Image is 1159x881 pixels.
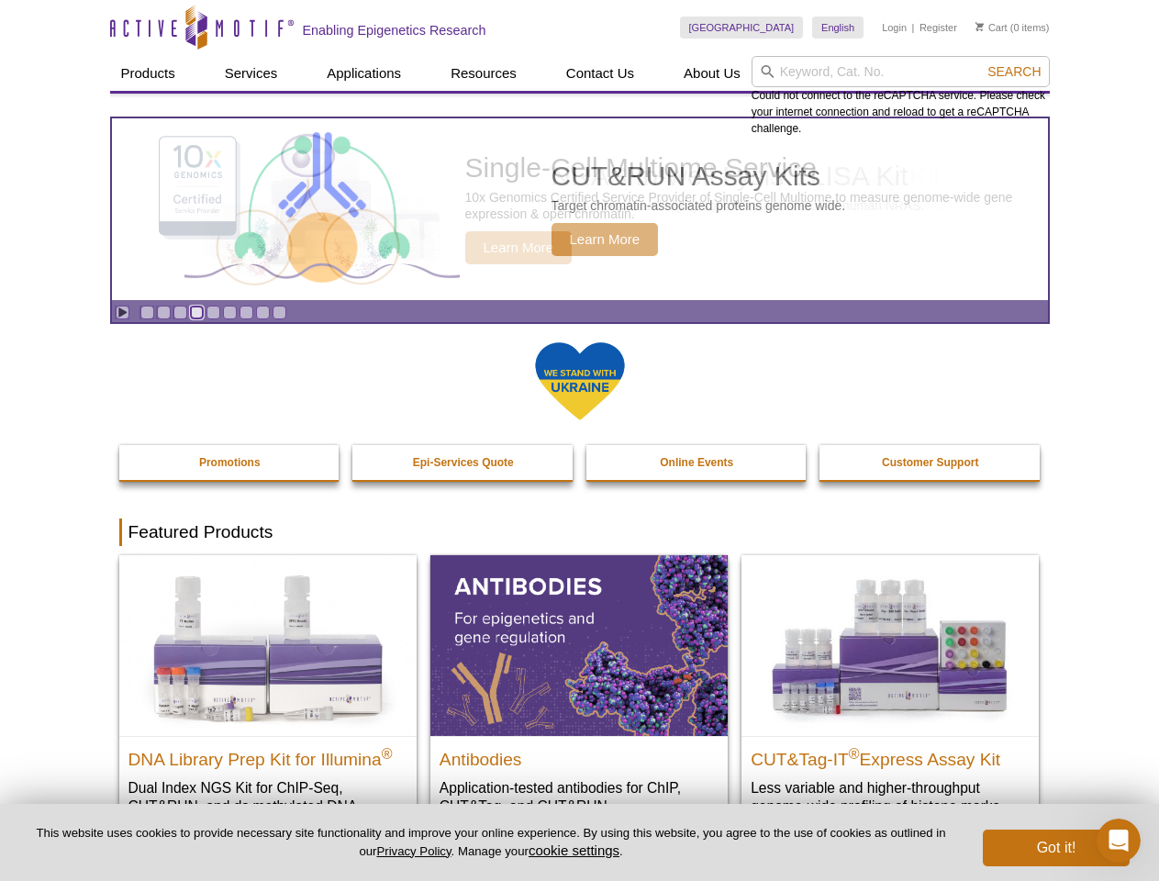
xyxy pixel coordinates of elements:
h2: Featured Products [119,519,1041,546]
p: Target chromatin-associated proteins genome wide. [552,197,846,214]
p: Dual Index NGS Kit for ChIP-Seq, CUT&RUN, and ds methylated DNA assays. [128,778,407,834]
iframe: Intercom live chat [1097,819,1141,863]
a: About Us [673,56,752,91]
img: CUT&Tag-IT® Express Assay Kit [741,555,1039,735]
a: English [812,17,864,39]
a: Go to slide 3 [173,306,187,319]
a: Register [919,21,957,34]
img: CUT&RUN Assay Kits [184,126,460,294]
h2: CUT&RUN Assay Kits [552,162,846,190]
a: Products [110,56,186,91]
a: Epi-Services Quote [352,445,574,480]
a: Login [882,21,907,34]
a: CUT&RUN Assay Kits CUT&RUN Assay Kits Target chromatin-associated proteins genome wide. Learn More [112,118,1048,300]
a: Go to slide 4 [190,306,204,319]
a: All Antibodies Antibodies Application-tested antibodies for ChIP, CUT&Tag, and CUT&RUN. [430,555,728,833]
a: Go to slide 5 [206,306,220,319]
input: Keyword, Cat. No. [752,56,1050,87]
div: Could not connect to the reCAPTCHA service. Please check your internet connection and reload to g... [752,56,1050,137]
a: Go to slide 9 [273,306,286,319]
a: [GEOGRAPHIC_DATA] [680,17,804,39]
a: CUT&Tag-IT® Express Assay Kit CUT&Tag-IT®Express Assay Kit Less variable and higher-throughput ge... [741,555,1039,833]
a: Cart [975,21,1008,34]
li: (0 items) [975,17,1050,39]
h2: Antibodies [440,742,719,769]
h2: DNA Library Prep Kit for Illumina [128,742,407,769]
a: Resources [440,56,528,91]
article: CUT&RUN Assay Kits [112,118,1048,300]
span: Learn More [552,223,659,256]
p: Application-tested antibodies for ChIP, CUT&Tag, and CUT&RUN. [440,778,719,816]
a: Go to slide 8 [256,306,270,319]
a: Promotions [119,445,341,480]
span: Search [987,64,1041,79]
button: Search [982,63,1046,80]
a: Toggle autoplay [116,306,129,319]
a: Customer Support [819,445,1042,480]
h2: Enabling Epigenetics Research [303,22,486,39]
img: All Antibodies [430,555,728,735]
img: DNA Library Prep Kit for Illumina [119,555,417,735]
a: Privacy Policy [376,844,451,858]
sup: ® [382,745,393,761]
a: Contact Us [555,56,645,91]
p: This website uses cookies to provide necessary site functionality and improve your online experie... [29,825,953,860]
h2: CUT&Tag-IT Express Assay Kit [751,742,1030,769]
button: cookie settings [529,842,619,858]
img: Your Cart [975,22,984,31]
a: Applications [316,56,412,91]
p: Less variable and higher-throughput genome-wide profiling of histone marks​. [751,778,1030,816]
a: Go to slide 6 [223,306,237,319]
sup: ® [849,745,860,761]
button: Got it! [983,830,1130,866]
a: DNA Library Prep Kit for Illumina DNA Library Prep Kit for Illumina® Dual Index NGS Kit for ChIP-... [119,555,417,852]
strong: Online Events [660,456,733,469]
a: Go to slide 2 [157,306,171,319]
a: Services [214,56,289,91]
strong: Customer Support [882,456,978,469]
strong: Promotions [199,456,261,469]
img: We Stand With Ukraine [534,340,626,422]
a: Go to slide 7 [240,306,253,319]
li: | [912,17,915,39]
a: Online Events [586,445,808,480]
strong: Epi-Services Quote [413,456,514,469]
a: Go to slide 1 [140,306,154,319]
